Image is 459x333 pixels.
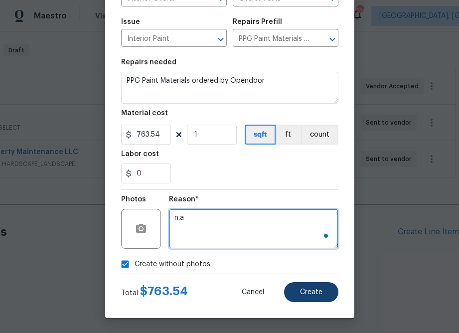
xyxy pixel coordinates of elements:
[121,151,159,158] h5: Labor cost
[121,18,140,25] h5: Issue
[169,196,198,203] h5: Reason*
[245,125,276,145] button: sqft
[169,209,338,249] textarea: To enrich screen reader interactions, please activate Accessibility in Grammarly extension settings
[301,125,338,145] button: count
[121,72,338,104] textarea: PPG Paint Materials ordered by Opendoor
[276,125,301,145] button: ft
[121,286,188,298] div: Total
[121,59,176,66] h5: Repairs needed
[214,32,228,46] button: Open
[233,18,282,25] h5: Repairs Prefill
[325,32,339,46] button: Open
[226,282,280,302] button: Cancel
[300,289,322,296] span: Create
[121,196,146,203] h5: Photos
[284,282,338,302] button: Create
[121,110,168,117] h5: Material cost
[140,285,188,297] span: $ 763.54
[135,259,210,270] span: Create without photos
[242,289,264,296] span: Cancel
